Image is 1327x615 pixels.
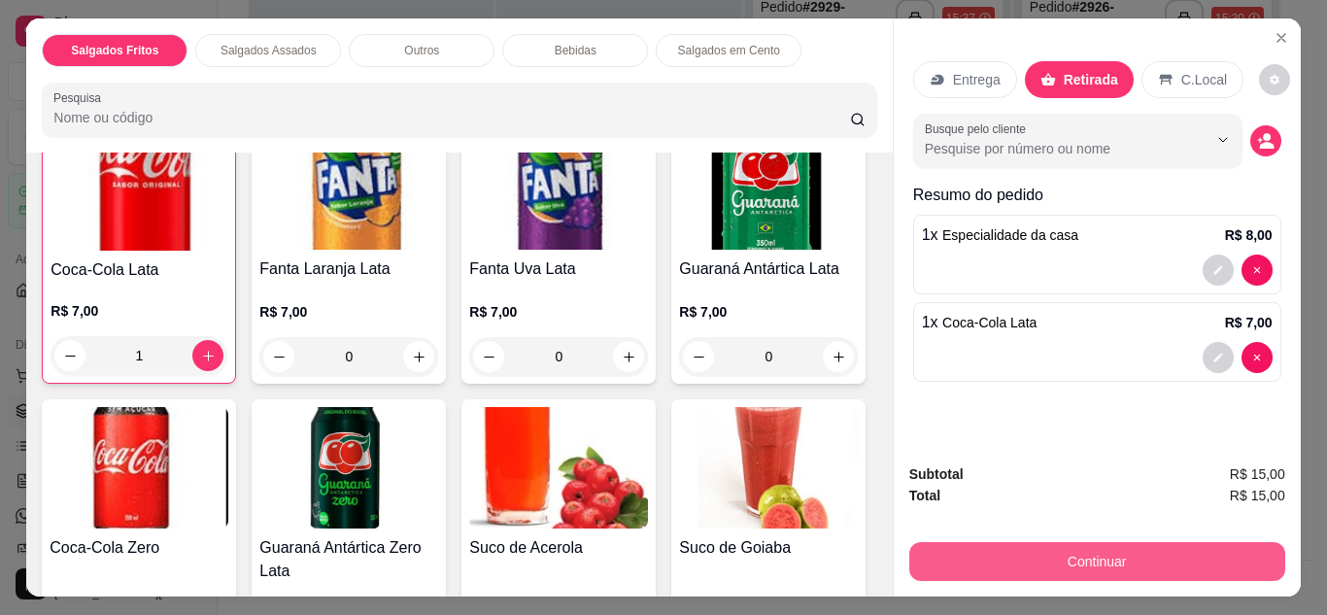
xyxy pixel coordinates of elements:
[192,340,223,371] button: increase-product-quantity
[1242,255,1273,286] button: decrease-product-quantity
[53,89,108,106] label: Pesquisa
[909,466,964,482] strong: Subtotal
[1181,70,1227,89] p: C.Local
[50,407,228,529] img: product-image
[679,536,858,560] h4: Suco de Goiaba
[1225,225,1273,245] p: R$ 8,00
[922,311,1038,334] p: 1 x
[613,341,644,372] button: increase-product-quantity
[555,43,596,58] p: Bebidas
[679,407,858,529] img: product-image
[259,128,438,250] img: product-image
[925,139,1176,158] input: Busque pelo cliente
[469,128,648,250] img: product-image
[942,227,1078,243] span: Especialidade da casa
[469,302,648,322] p: R$ 7,00
[1208,124,1239,155] button: Show suggestions
[1064,70,1118,89] p: Retirada
[679,128,858,250] img: product-image
[259,536,438,583] h4: Guaraná Antártica Zero Lata
[1250,125,1281,156] button: decrease-product-quantity
[913,184,1281,207] p: Resumo do pedido
[404,43,439,58] p: Outros
[678,43,780,58] p: Salgados em Cento
[1266,22,1297,53] button: Close
[1230,485,1285,506] span: R$ 15,00
[403,341,434,372] button: increase-product-quantity
[51,129,227,251] img: product-image
[953,70,1001,89] p: Entrega
[53,108,850,127] input: Pesquisa
[221,43,317,58] p: Salgados Assados
[679,302,858,322] p: R$ 7,00
[469,257,648,281] h4: Fanta Uva Lata
[51,301,227,321] p: R$ 7,00
[679,257,858,281] h4: Guaraná Antártica Lata
[1230,463,1285,485] span: R$ 15,00
[922,223,1078,247] p: 1 x
[925,120,1033,137] label: Busque pelo cliente
[54,340,85,371] button: decrease-product-quantity
[942,315,1037,330] span: Coca-Cola Lata
[1242,342,1273,373] button: decrease-product-quantity
[259,407,438,529] img: product-image
[909,488,940,503] strong: Total
[259,302,438,322] p: R$ 7,00
[51,258,227,282] h4: Coca-Cola Lata
[469,536,648,560] h4: Suco de Acerola
[909,542,1285,581] button: Continuar
[823,341,854,372] button: increase-product-quantity
[263,341,294,372] button: decrease-product-quantity
[1259,64,1290,95] button: decrease-product-quantity
[259,257,438,281] h4: Fanta Laranja Lata
[469,407,648,529] img: product-image
[50,536,228,560] h4: Coca-Cola Zero
[1203,342,1234,373] button: decrease-product-quantity
[473,341,504,372] button: decrease-product-quantity
[71,43,158,58] p: Salgados Fritos
[1203,255,1234,286] button: decrease-product-quantity
[1225,313,1273,332] p: R$ 7,00
[683,341,714,372] button: decrease-product-quantity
